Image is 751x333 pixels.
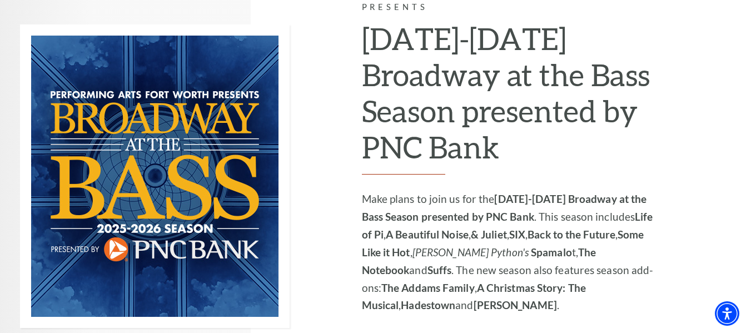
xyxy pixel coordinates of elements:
strong: Spamalo [531,246,572,259]
strong: The Addams Family [381,281,475,294]
p: Make plans to join us for the . This season includes , , , , , , t, and . The new season also fea... [362,190,659,315]
h2: [DATE]-[DATE] Broadway at the Bass Season presented by PNC Bank [362,21,659,174]
div: Accessibility Menu [715,301,739,326]
strong: Hadestown [401,299,455,311]
strong: Life of Pi [362,210,653,241]
strong: [DATE]-[DATE] Broadway at the Bass Season presented by PNC Bank [362,192,647,223]
strong: SIX [509,228,525,241]
strong: A Christmas Story: The Musical [362,281,586,312]
strong: The Notebook [362,246,596,276]
strong: Suffs [427,264,452,276]
em: [PERSON_NAME] Python's [412,246,529,259]
strong: A Beautiful Noise [386,228,469,241]
img: Performing Arts Fort Worth Presents [20,24,290,328]
strong: Some Like it Hot [362,228,644,259]
strong: Back to the Future [528,228,615,241]
strong: & Juliet [471,228,507,241]
strong: [PERSON_NAME] [474,299,557,311]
